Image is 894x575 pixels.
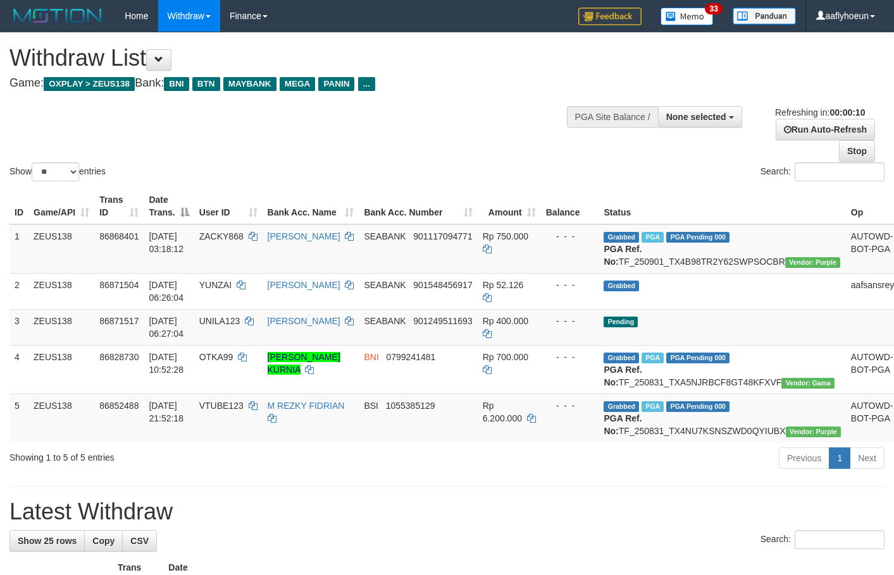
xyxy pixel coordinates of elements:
[386,352,435,362] span: Copy 0799241481 to clipboard
[413,280,472,290] span: Copy 901548456917 to clipboard
[9,530,85,552] a: Show 25 rows
[642,401,664,412] span: Marked by aafsolysreylen
[785,257,840,268] span: Vendor URL: https://trx4.1velocity.biz
[280,77,316,91] span: MEGA
[364,316,406,326] span: SEABANK
[546,230,594,243] div: - - -
[28,309,94,345] td: ZEUS138
[99,401,139,411] span: 86852488
[44,77,135,91] span: OXPLAY > ZEUS138
[795,530,885,549] input: Search:
[604,401,639,412] span: Grabbed
[263,188,359,224] th: Bank Acc. Name: activate to sort column ascending
[599,188,845,224] th: Status
[9,6,106,25] img: MOTION_logo.png
[194,188,263,224] th: User ID: activate to sort column ascending
[99,280,139,290] span: 86871504
[94,188,144,224] th: Trans ID: activate to sort column ascending
[28,188,94,224] th: Game/API: activate to sort column ascending
[318,77,354,91] span: PANIN
[164,77,189,91] span: BNI
[144,188,194,224] th: Date Trans.: activate to sort column descending
[666,112,726,122] span: None selected
[32,162,79,181] select: Showentries
[28,273,94,309] td: ZEUS138
[92,536,115,546] span: Copy
[604,365,642,387] b: PGA Ref. No:
[18,536,77,546] span: Show 25 rows
[364,231,406,241] span: SEABANK
[9,345,28,394] td: 4
[192,77,220,91] span: BTN
[599,345,845,394] td: TF_250831_TXA5NJRBCF8GT48KFXVF
[850,447,885,469] a: Next
[9,394,28,442] td: 5
[604,353,639,363] span: Grabbed
[478,188,541,224] th: Amount: activate to sort column ascending
[604,317,638,327] span: Pending
[413,231,472,241] span: Copy 901117094771 to clipboard
[786,427,841,437] span: Vendor URL: https://trx4.1velocity.biz
[779,447,829,469] a: Previous
[546,315,594,327] div: - - -
[9,273,28,309] td: 2
[604,413,642,436] b: PGA Ref. No:
[268,352,340,375] a: [PERSON_NAME] KURNIA
[413,316,472,326] span: Copy 901249511693 to clipboard
[546,399,594,412] div: - - -
[9,77,583,90] h4: Game: Bank:
[84,530,123,552] a: Copy
[666,401,729,412] span: PGA Pending
[642,232,664,243] span: Marked by aaftrukkakada
[795,162,885,181] input: Search:
[199,316,240,326] span: UNILA123
[149,352,183,375] span: [DATE] 10:52:28
[149,316,183,339] span: [DATE] 06:27:04
[781,378,835,389] span: Vendor URL: https://trx31.1velocity.biz
[599,394,845,442] td: TF_250831_TX4NU7KSNSZWD0QYIUBX
[661,8,714,25] img: Button%20Memo.svg
[9,499,885,524] h1: Latest Withdraw
[666,232,729,243] span: PGA Pending
[199,231,244,241] span: ZACKY868
[9,309,28,345] td: 3
[9,45,583,71] h1: Withdraw List
[733,8,796,25] img: panduan.png
[149,401,183,423] span: [DATE] 21:52:18
[149,231,183,254] span: [DATE] 03:18:12
[604,281,639,291] span: Grabbed
[9,224,28,274] td: 1
[775,107,865,118] span: Refreshing in:
[9,446,363,464] div: Showing 1 to 5 of 5 entries
[546,351,594,363] div: - - -
[364,280,406,290] span: SEABANK
[28,345,94,394] td: ZEUS138
[578,8,642,25] img: Feedback.jpg
[658,106,742,128] button: None selected
[199,280,232,290] span: YUNZAI
[567,106,658,128] div: PGA Site Balance /
[483,316,528,326] span: Rp 400.000
[776,119,875,140] a: Run Auto-Refresh
[149,280,183,303] span: [DATE] 06:26:04
[546,279,594,291] div: - - -
[130,536,149,546] span: CSV
[199,401,244,411] span: VTUBE123
[483,231,528,241] span: Rp 750.000
[604,244,642,267] b: PGA Ref. No:
[223,77,276,91] span: MAYBANK
[9,188,28,224] th: ID
[483,401,522,423] span: Rp 6.200.000
[386,401,435,411] span: Copy 1055385129 to clipboard
[829,447,850,469] a: 1
[358,77,375,91] span: ...
[268,316,340,326] a: [PERSON_NAME]
[705,3,722,15] span: 33
[541,188,599,224] th: Balance
[9,162,106,181] label: Show entries
[268,401,345,411] a: M REZKY FIDRIAN
[839,140,875,162] a: Stop
[761,530,885,549] label: Search:
[599,224,845,274] td: TF_250901_TX4B98TR2Y62SWPSOCBR
[483,352,528,362] span: Rp 700.000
